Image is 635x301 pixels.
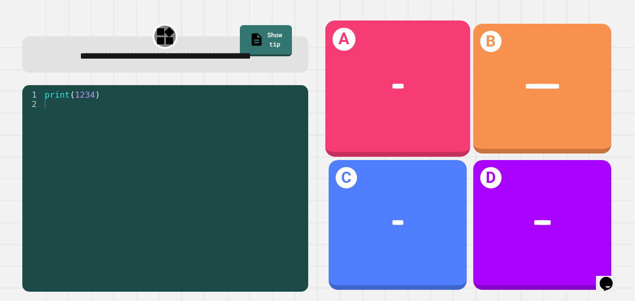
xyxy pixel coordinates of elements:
div: 2 [22,99,43,108]
div: 1 [22,90,43,99]
h1: A [332,28,355,51]
h1: C [336,167,357,189]
a: Show tip [240,25,292,56]
iframe: chat widget [596,264,626,292]
h1: D [480,167,502,189]
h1: B [480,31,502,53]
